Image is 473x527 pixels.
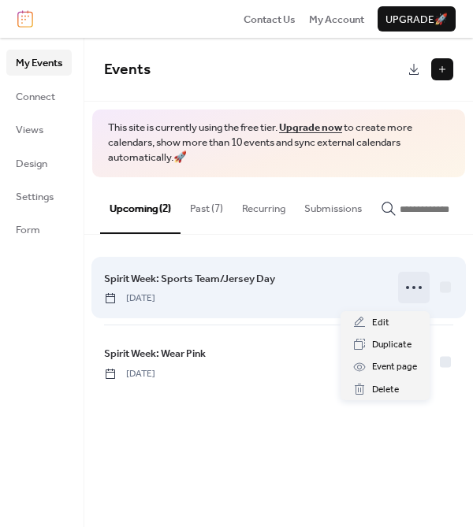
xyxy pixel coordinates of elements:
a: Spirit Week: Wear Pink [104,345,206,362]
span: This site is currently using the free tier. to create more calendars, show more than 10 events an... [108,121,449,165]
a: My Events [6,50,72,75]
button: Upcoming (2) [100,177,181,234]
a: Upgrade now [279,117,342,138]
span: My Account [309,12,364,28]
a: Views [6,117,72,142]
span: Upgrade 🚀 [385,12,448,28]
a: Spirit Week: Sports Team/Jersey Day [104,270,275,288]
a: Form [6,217,72,242]
span: [DATE] [104,367,155,381]
span: [DATE] [104,291,155,306]
span: Duplicate [372,337,412,353]
span: Contact Us [244,12,296,28]
a: Contact Us [244,11,296,27]
span: Form [16,222,40,238]
span: Events [104,55,151,84]
span: My Events [16,55,62,71]
span: Connect [16,89,55,105]
a: Connect [6,84,72,109]
a: My Account [309,11,364,27]
a: Settings [6,184,72,209]
img: logo [17,10,33,28]
span: Settings [16,189,54,205]
span: Spirit Week: Wear Pink [104,346,206,362]
span: Views [16,122,43,138]
span: Edit [372,315,389,331]
span: Delete [372,382,399,398]
button: Recurring [233,177,295,232]
a: Design [6,150,72,176]
span: Event page [372,359,417,375]
span: Spirit Week: Sports Team/Jersey Day [104,271,275,287]
button: Past (7) [181,177,233,232]
span: Design [16,156,47,172]
button: Upgrade🚀 [378,6,456,32]
button: Submissions [295,177,371,232]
